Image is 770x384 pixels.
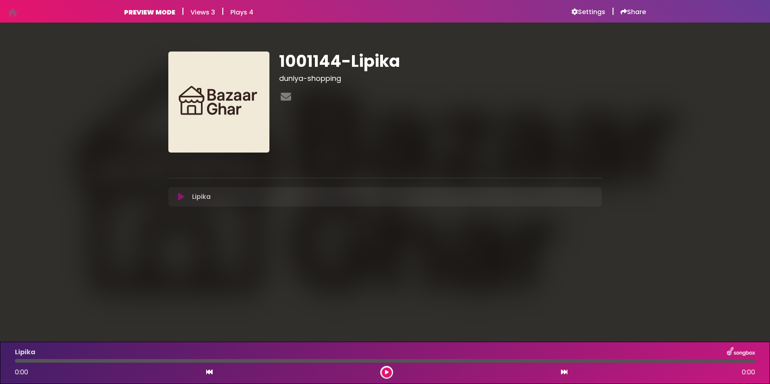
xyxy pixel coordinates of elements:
img: 4vGZ4QXSguwBTn86kXf1 [168,52,269,153]
h6: Plays 4 [230,8,253,16]
h1: 1001144-Lipika [279,52,602,71]
h3: duniya-shopping [279,74,602,83]
a: Share [621,8,646,16]
h6: PREVIEW MODE [124,8,175,16]
h5: | [221,6,224,16]
h5: | [612,6,614,16]
h5: | [182,6,184,16]
h6: Views 3 [190,8,215,16]
p: Lipika [192,192,211,202]
a: Settings [571,8,605,16]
